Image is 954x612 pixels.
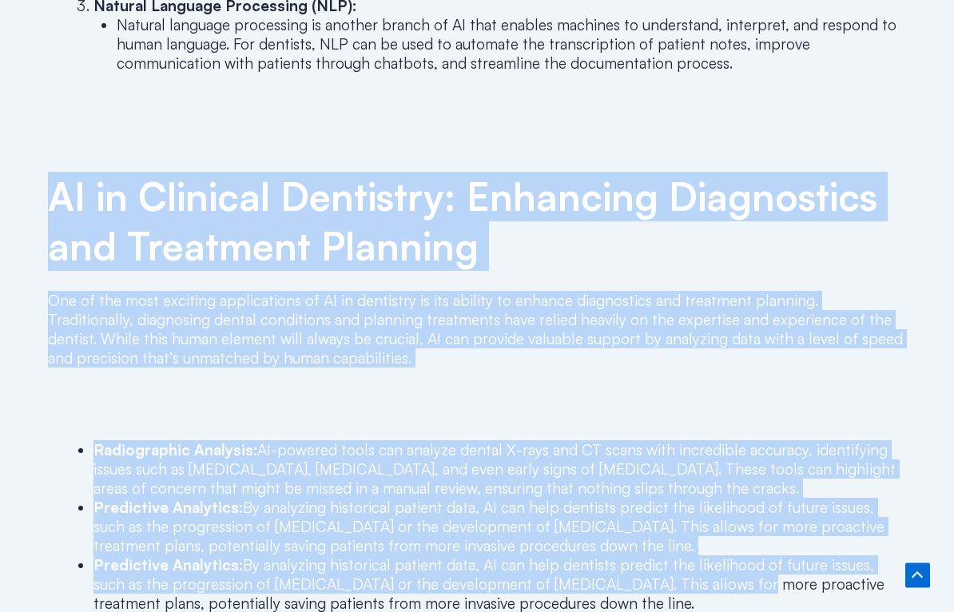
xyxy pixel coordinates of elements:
[48,173,906,272] h2: AI in Clinical Dentistry: Enhancing Diagnostics and Treatment Planning
[48,292,906,368] p: One of the most exciting applications of AI in dentistry is its ability to enhance diagnostics an...
[93,556,243,575] strong: Predictive Analytics:
[117,16,907,74] li: Natural language processing is another branch of AI that enables machines to understand, interpre...
[48,395,906,415] p: ‍
[93,499,906,556] li: By analyzing historical patient data, AI can help dentists predict the likelihood of future issue...
[93,441,906,499] li: AI-powered tools can analyze dental X-rays and CT scans with incredible accuracy, identifying iss...
[93,499,243,518] strong: Predictive Analytics:
[93,441,257,460] strong: Radiographic Analysis:
[48,96,906,115] p: ‍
